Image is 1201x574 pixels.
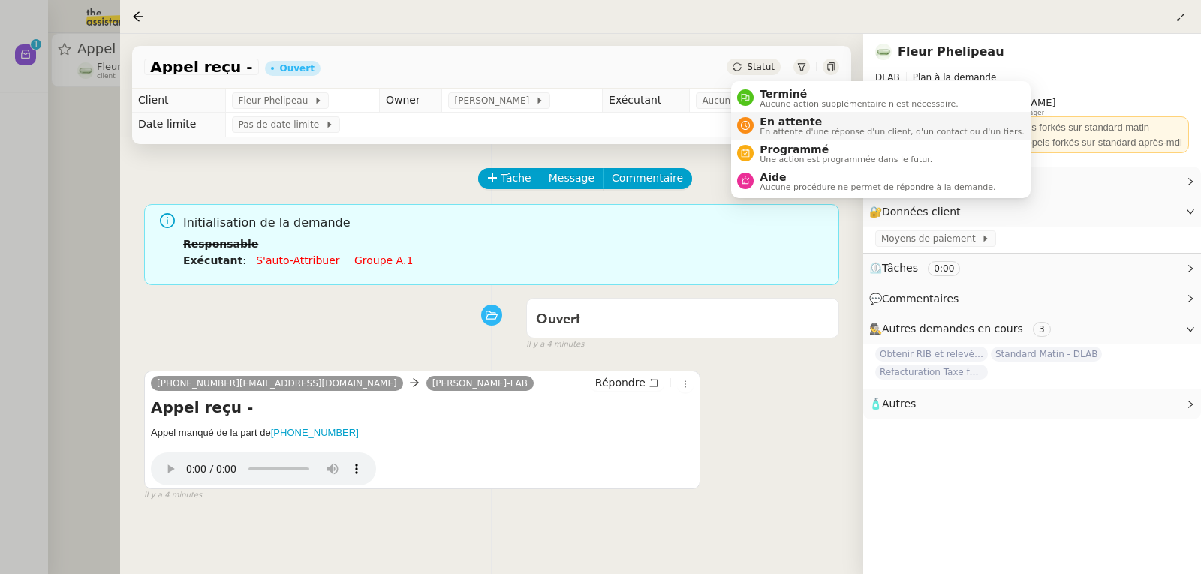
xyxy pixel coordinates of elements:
span: 🕵️ [869,323,1057,335]
a: [PERSON_NAME]-LAB [426,377,534,390]
button: Commentaire [603,168,692,189]
span: Terminé [760,88,958,100]
div: 🕵️Autres demandes en cours 3 [863,314,1201,344]
a: Fleur Phelipeau [898,44,1004,59]
div: 🔐Données client [863,197,1201,227]
span: ⏲️ [869,262,973,274]
span: Aucune procédure ne permet de répondre à la demande. [760,183,995,191]
span: Refacturation Taxe foncière 2025 [875,365,988,380]
span: il y a 4 minutes [526,338,584,351]
span: En attente d'une réponse d'un client, d'un contact ou d'un tiers. [760,128,1024,136]
div: Ouvert [279,64,314,73]
span: Appel reçu - [150,59,252,74]
div: 📞 Standard à partir de 13H --> Appels forkés sur standard après-mdi [881,135,1183,150]
span: 🧴 [869,398,916,410]
h4: Appel reçu - [151,397,694,418]
span: Commentaire [612,170,683,187]
span: 🔐 [869,203,967,221]
span: Ouvert [536,313,580,326]
span: Données client [882,206,961,218]
span: Aucun exécutant [702,93,784,108]
td: Exécutant [603,89,690,113]
td: Client [132,89,226,113]
span: Standard Matin - DLAB [991,347,1102,362]
nz-tag: 3 [1033,322,1051,337]
span: Répondre [595,375,646,390]
span: Tâches [882,262,918,274]
div: 💬Commentaires [863,284,1201,314]
b: Exécutant [183,254,242,266]
td: Owner [379,89,442,113]
span: Autres demandes en cours [882,323,1023,335]
button: Répondre [590,374,664,391]
audio: Your browser does not support the audio element. [151,445,376,485]
span: il y a 4 minutes [144,489,202,502]
button: Tâche [478,168,540,189]
span: Commentaires [882,293,959,305]
span: Aide [760,171,995,183]
span: [PERSON_NAME] [454,93,534,108]
div: 📞 Standard jusqu'à 13H --> Appels forkés sur standard matin [881,120,1183,135]
span: [PHONE_NUMBER][EMAIL_ADDRESS][DOMAIN_NAME] [157,378,397,389]
span: Pas de date limite [238,117,324,132]
div: 🧴Autres [863,389,1201,419]
span: Statut [747,62,775,72]
span: Tâche [501,170,531,187]
span: Aucune action supplémentaire n'est nécessaire. [760,100,958,108]
span: En attente [760,116,1024,128]
span: Programmé [760,143,932,155]
span: : [242,254,246,266]
span: Message [549,170,594,187]
span: 💬 [869,293,965,305]
a: Groupe a.1 [354,254,413,266]
span: DLAB [875,72,900,83]
td: Date limite [132,113,226,137]
a: S'auto-attribuer [256,254,339,266]
h5: Appel manqué de la part de [151,425,694,440]
span: Plan à la demande [913,72,997,83]
div: ⚙️Procédures [863,167,1201,196]
span: Fleur Phelipeau [238,93,313,108]
span: Obtenir RIB et relevés bancaires SCI [PERSON_NAME] [875,347,988,362]
nz-tag: 0:00 [928,261,960,276]
a: [PHONE_NUMBER] [271,427,359,438]
button: Message [540,168,604,189]
span: Autres [882,398,916,410]
div: ⏲️Tâches 0:00 [863,254,1201,283]
span: Une action est programmée dans le futur. [760,155,932,164]
span: Moyens de paiement [881,231,981,246]
span: Initialisation de la demande [183,213,827,233]
b: Responsable [183,238,258,250]
img: 7f9b6497-4ade-4d5b-ae17-2cbe23708554 [875,44,892,60]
